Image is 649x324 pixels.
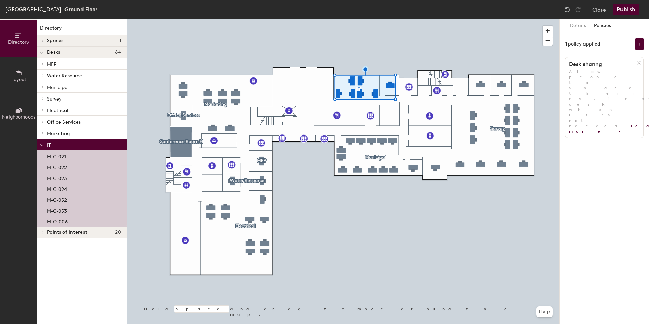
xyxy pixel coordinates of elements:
[592,4,606,15] button: Close
[47,163,67,170] p: M-C-022
[565,41,600,47] div: 1 policy applied
[47,108,68,113] span: Electrical
[47,119,81,125] span: Office Services
[2,114,35,120] span: Neighborhoods
[11,77,26,83] span: Layout
[47,61,56,67] span: MEP
[536,306,553,317] button: Help
[119,38,121,43] span: 1
[613,4,639,15] button: Publish
[564,6,571,13] img: Undo
[47,184,67,192] p: M-C-024
[115,50,121,55] span: 64
[37,24,127,35] h1: Directory
[47,85,69,90] span: Municipal
[8,39,29,45] span: Directory
[115,230,121,235] span: 20
[47,230,87,235] span: Points of interest
[47,96,62,102] span: Survey
[47,152,66,160] p: M-C-021
[47,38,64,43] span: Spaces
[47,50,60,55] span: Desks
[47,131,70,137] span: Marketing
[47,142,51,148] span: IT
[566,19,590,33] button: Details
[565,61,637,68] h1: Desk sharing
[47,217,68,225] p: M-O-006
[47,73,82,79] span: Water Resource
[47,206,67,214] p: M-C-053
[47,195,67,203] p: M-C-052
[590,19,615,33] button: Policies
[5,5,97,14] div: [GEOGRAPHIC_DATA], Ground Floor
[575,6,581,13] img: Redo
[47,174,67,181] p: M-C-023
